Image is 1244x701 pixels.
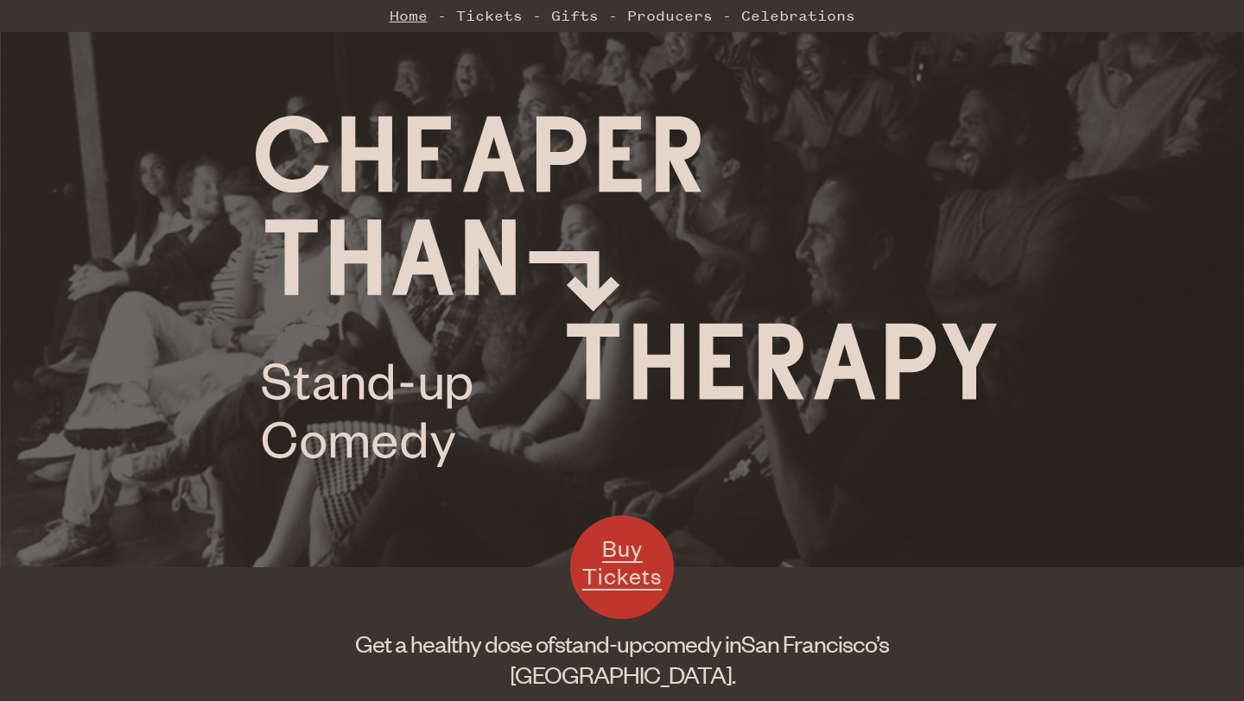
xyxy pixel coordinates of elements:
[256,116,997,467] img: Cheaper Than Therapy logo
[311,628,933,690] h1: Get a healthy dose of comedy in
[510,660,735,689] span: [GEOGRAPHIC_DATA].
[555,628,642,658] span: stand-up
[741,628,889,658] span: San Francisco’s
[570,515,674,619] a: Buy Tickets
[582,534,662,590] span: Buy Tickets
